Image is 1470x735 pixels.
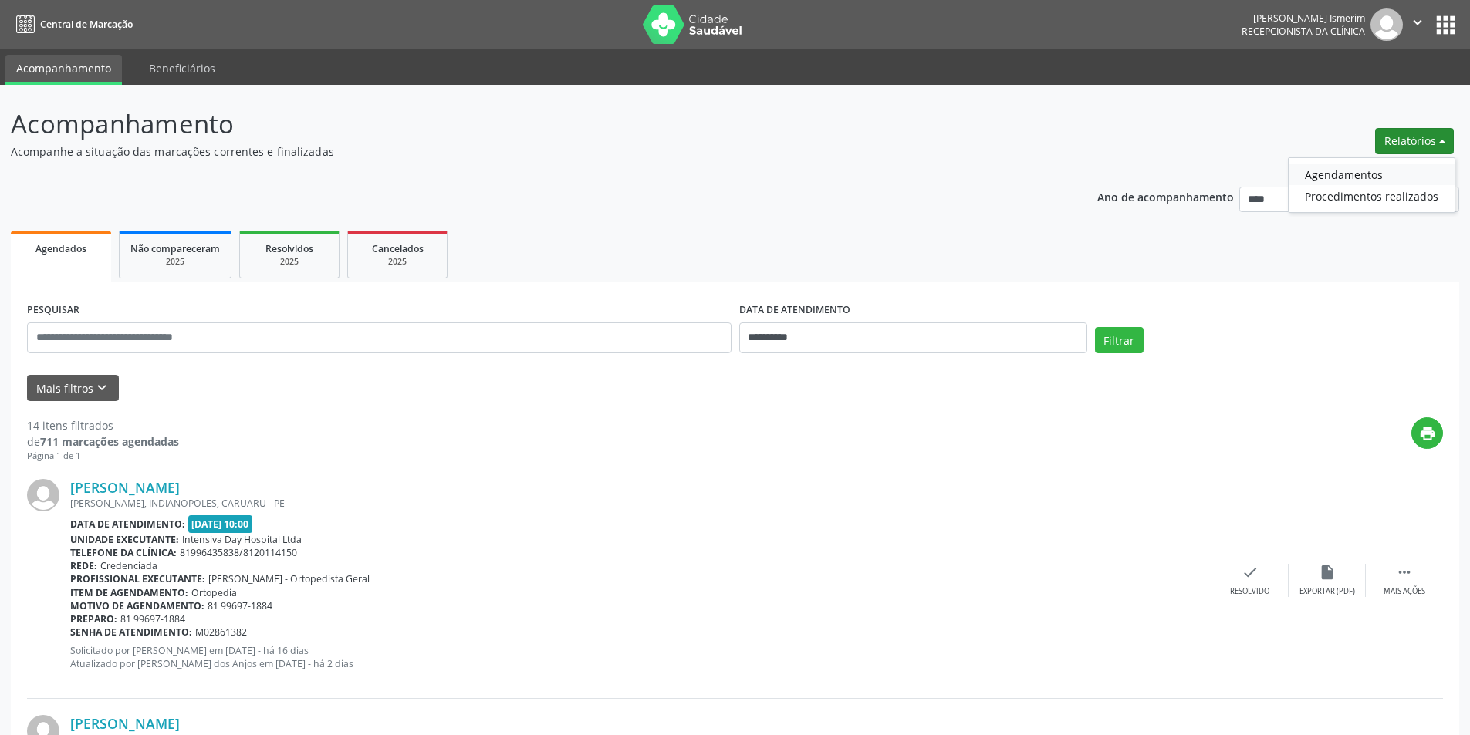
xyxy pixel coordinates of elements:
b: Senha de atendimento: [70,625,192,639]
span: Central de Marcação [40,18,133,31]
b: Rede: [70,559,97,572]
b: Data de atendimento: [70,518,185,531]
img: img [27,479,59,511]
span: Agendados [35,242,86,255]
div: [PERSON_NAME], INDIANOPOLES, CARUARU - PE [70,497,1211,510]
div: 14 itens filtrados [27,417,179,433]
span: 81 99697-1884 [120,612,185,625]
p: Solicitado por [PERSON_NAME] em [DATE] - há 16 dias Atualizado por [PERSON_NAME] dos Anjos em [DA... [70,644,1211,670]
button: apps [1432,12,1459,39]
button:  [1403,8,1432,41]
span: 81 99697-1884 [208,599,272,612]
span: Credenciada [100,559,157,572]
span: Intensiva Day Hospital Ltda [182,533,302,546]
b: Profissional executante: [70,572,205,585]
div: de [27,433,179,450]
i: insert_drive_file [1319,564,1336,581]
a: Central de Marcação [11,12,133,37]
a: Acompanhamento [5,55,122,85]
p: Ano de acompanhamento [1097,187,1234,206]
div: Resolvido [1230,586,1269,597]
a: [PERSON_NAME] [70,479,180,496]
b: Item de agendamento: [70,586,188,599]
a: Agendamentos [1289,164,1455,185]
button: Mais filtroskeyboard_arrow_down [27,375,119,402]
a: Beneficiários [138,55,226,82]
p: Acompanhamento [11,105,1025,143]
div: Exportar (PDF) [1299,586,1355,597]
span: Resolvidos [265,242,313,255]
span: 81996435838/8120114150 [180,546,297,559]
label: DATA DE ATENDIMENTO [739,298,850,322]
b: Preparo: [70,612,117,625]
button: Filtrar [1095,327,1144,353]
b: Motivo de agendamento: [70,599,204,612]
span: M02861382 [195,625,247,639]
span: [DATE] 10:00 [188,515,253,533]
p: Acompanhe a situação das marcações correntes e finalizadas [11,143,1025,160]
button: Relatórios [1375,128,1454,154]
button: print [1411,417,1443,449]
i: keyboard_arrow_down [93,379,110,396]
label: PESQUISAR [27,298,79,322]
div: Mais ações [1384,586,1425,597]
span: [PERSON_NAME] - Ortopedista Geral [208,572,370,585]
span: Recepcionista da clínica [1242,25,1365,38]
img: img [1370,8,1403,41]
a: Procedimentos realizados [1289,185,1455,207]
div: [PERSON_NAME] Ismerim [1242,12,1365,25]
span: Não compareceram [130,242,220,255]
a: [PERSON_NAME] [70,715,180,732]
span: Ortopedia [191,586,237,599]
div: 2025 [130,256,220,268]
div: Página 1 de 1 [27,450,179,463]
b: Telefone da clínica: [70,546,177,559]
ul: Relatórios [1288,157,1455,213]
strong: 711 marcações agendadas [40,434,179,449]
i: check [1242,564,1259,581]
b: Unidade executante: [70,533,179,546]
div: 2025 [359,256,436,268]
span: Cancelados [372,242,424,255]
div: 2025 [251,256,328,268]
i:  [1396,564,1413,581]
i:  [1409,14,1426,31]
i: print [1419,425,1436,442]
